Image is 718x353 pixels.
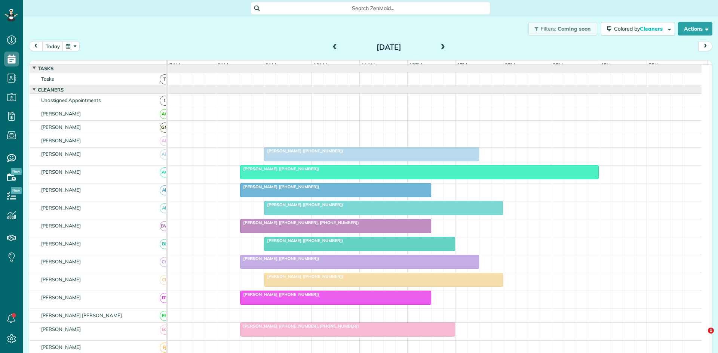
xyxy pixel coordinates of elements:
[160,123,170,133] span: GM
[264,238,344,243] span: [PERSON_NAME] ([PHONE_NUMBER])
[264,202,344,207] span: [PERSON_NAME] ([PHONE_NUMBER])
[408,62,424,68] span: 12pm
[599,62,612,68] span: 4pm
[360,62,377,68] span: 11am
[342,43,436,51] h2: [DATE]
[168,62,182,68] span: 7am
[160,275,170,285] span: CL
[647,62,660,68] span: 5pm
[160,74,170,84] span: T
[40,326,83,332] span: [PERSON_NAME]
[601,22,675,35] button: Colored byCleaners
[614,25,665,32] span: Colored by
[160,343,170,353] span: FJ
[40,97,102,103] span: Unassigned Appointments
[40,205,83,211] span: [PERSON_NAME]
[264,62,278,68] span: 9am
[240,292,320,297] span: [PERSON_NAME] ([PHONE_NUMBER])
[40,312,123,318] span: [PERSON_NAME] [PERSON_NAME]
[160,257,170,267] span: CH
[160,221,170,231] span: BW
[40,241,83,247] span: [PERSON_NAME]
[240,256,320,261] span: [PERSON_NAME] ([PHONE_NUMBER])
[40,124,83,130] span: [PERSON_NAME]
[160,136,170,146] span: AB
[503,62,516,68] span: 2pm
[160,203,170,213] span: AF
[160,185,170,195] span: AF
[160,149,170,160] span: AB
[455,62,469,68] span: 1pm
[40,137,83,143] span: [PERSON_NAME]
[40,111,83,117] span: [PERSON_NAME]
[40,223,83,229] span: [PERSON_NAME]
[160,167,170,177] span: AC
[40,344,83,350] span: [PERSON_NAME]
[40,151,83,157] span: [PERSON_NAME]
[29,41,43,51] button: prev
[160,96,170,106] span: !
[693,328,711,346] iframe: Intercom live chat
[40,76,55,82] span: Tasks
[541,25,556,32] span: Filters:
[40,187,83,193] span: [PERSON_NAME]
[40,294,83,300] span: [PERSON_NAME]
[36,65,55,71] span: Tasks
[240,220,359,225] span: [PERSON_NAME] ([PHONE_NUMBER], [PHONE_NUMBER])
[40,258,83,264] span: [PERSON_NAME]
[216,62,230,68] span: 8am
[40,276,83,282] span: [PERSON_NAME]
[551,62,564,68] span: 3pm
[11,168,22,175] span: New
[708,328,714,334] span: 1
[264,148,344,154] span: [PERSON_NAME] ([PHONE_NUMBER])
[312,62,329,68] span: 10am
[11,187,22,194] span: New
[240,323,359,329] span: [PERSON_NAME] ([PHONE_NUMBER], [PHONE_NUMBER])
[160,293,170,303] span: DT
[640,25,664,32] span: Cleaners
[160,325,170,335] span: EG
[160,311,170,321] span: EP
[264,274,344,279] span: [PERSON_NAME] ([PHONE_NUMBER])
[36,87,65,93] span: Cleaners
[558,25,591,32] span: Coming soon
[698,41,712,51] button: next
[160,109,170,119] span: AC
[678,22,712,35] button: Actions
[40,169,83,175] span: [PERSON_NAME]
[42,41,63,51] button: today
[240,166,320,171] span: [PERSON_NAME] ([PHONE_NUMBER])
[240,184,320,189] span: [PERSON_NAME] ([PHONE_NUMBER])
[160,239,170,249] span: BC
